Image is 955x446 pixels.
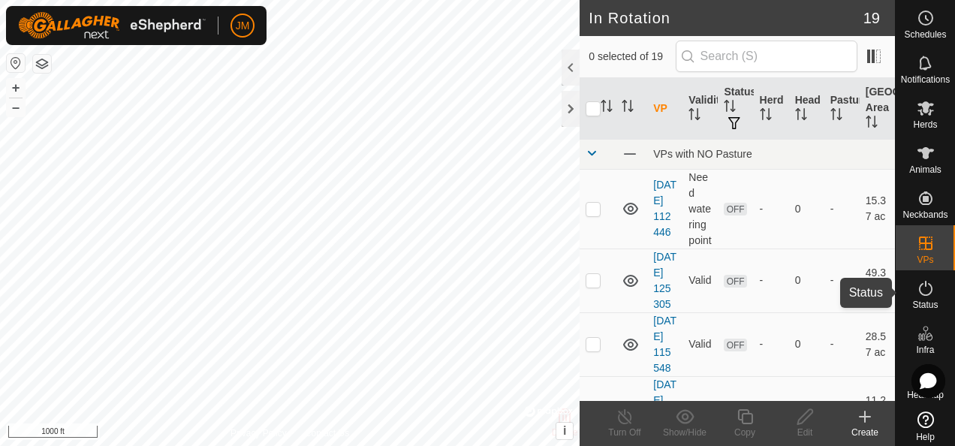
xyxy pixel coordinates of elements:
[902,210,947,219] span: Neckbands
[653,148,889,160] div: VPs with NO Pasture
[653,378,676,438] a: [DATE] 231644
[824,169,860,249] td: -
[863,7,880,29] span: 19
[860,376,895,440] td: 11.29 ac
[715,426,775,439] div: Copy
[556,423,573,439] button: i
[230,426,287,440] a: Privacy Policy
[760,201,783,217] div: -
[795,110,807,122] p-sorticon: Activate to sort
[754,78,789,140] th: Herd
[622,102,634,114] p-sorticon: Activate to sort
[682,78,718,140] th: Validity
[236,18,250,34] span: JM
[688,110,700,122] p-sorticon: Activate to sort
[830,110,842,122] p-sorticon: Activate to sort
[901,75,950,84] span: Notifications
[789,312,824,376] td: 0
[760,110,772,122] p-sorticon: Activate to sort
[916,345,934,354] span: Infra
[305,426,349,440] a: Contact Us
[789,78,824,140] th: Head
[824,376,860,440] td: -
[860,78,895,140] th: [GEOGRAPHIC_DATA] Area
[682,249,718,312] td: Valid
[866,118,878,130] p-sorticon: Activate to sort
[595,426,655,439] div: Turn Off
[860,312,895,376] td: 28.57 ac
[18,12,206,39] img: Gallagher Logo
[775,426,835,439] div: Edit
[563,424,566,437] span: i
[860,169,895,249] td: 15.37 ac
[601,102,613,114] p-sorticon: Activate to sort
[789,249,824,312] td: 0
[653,179,676,238] a: [DATE] 112446
[760,273,783,288] div: -
[724,203,746,215] span: OFF
[682,376,718,440] td: Valid
[7,98,25,116] button: –
[655,426,715,439] div: Show/Hide
[917,255,933,264] span: VPs
[653,251,676,310] a: [DATE] 125305
[724,339,746,351] span: OFF
[647,78,682,140] th: VP
[904,30,946,39] span: Schedules
[789,169,824,249] td: 0
[653,315,676,374] a: [DATE] 115548
[824,249,860,312] td: -
[824,312,860,376] td: -
[860,249,895,312] td: 49.37 ac
[33,55,51,73] button: Map Layers
[718,78,753,140] th: Status
[913,120,937,129] span: Herds
[589,9,863,27] h2: In Rotation
[907,390,944,399] span: Heatmap
[760,336,783,352] div: -
[789,376,824,440] td: 0
[682,312,718,376] td: Valid
[824,78,860,140] th: Pasture
[676,41,857,72] input: Search (S)
[682,169,718,249] td: Need watering point
[724,102,736,114] p-sorticon: Activate to sort
[724,275,746,288] span: OFF
[7,79,25,97] button: +
[912,300,938,309] span: Status
[916,432,935,441] span: Help
[589,49,675,65] span: 0 selected of 19
[7,54,25,72] button: Reset Map
[909,165,941,174] span: Animals
[835,426,895,439] div: Create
